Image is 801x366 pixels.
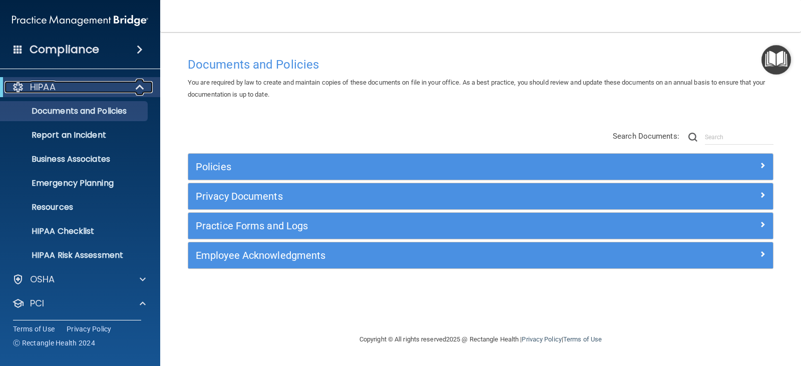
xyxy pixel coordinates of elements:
[522,335,561,343] a: Privacy Policy
[7,106,143,116] p: Documents and Policies
[196,247,765,263] a: Employee Acknowledgments
[12,297,146,309] a: PCI
[298,323,663,355] div: Copyright © All rights reserved 2025 @ Rectangle Health | |
[12,11,148,31] img: PMB logo
[196,159,765,175] a: Policies
[196,161,619,172] h5: Policies
[7,154,143,164] p: Business Associates
[563,335,602,343] a: Terms of Use
[30,43,99,57] h4: Compliance
[7,178,143,188] p: Emergency Planning
[7,202,143,212] p: Resources
[7,130,143,140] p: Report an Incident
[30,81,56,93] p: HIPAA
[688,133,697,142] img: ic-search.3b580494.png
[196,191,619,202] h5: Privacy Documents
[13,338,95,348] span: Ⓒ Rectangle Health 2024
[12,81,145,93] a: HIPAA
[196,188,765,204] a: Privacy Documents
[761,45,791,75] button: Open Resource Center
[30,273,55,285] p: OSHA
[751,301,789,339] iframe: Drift Widget Chat Controller
[188,58,773,71] h4: Documents and Policies
[196,250,619,261] h5: Employee Acknowledgments
[196,220,619,231] h5: Practice Forms and Logs
[7,250,143,260] p: HIPAA Risk Assessment
[613,132,679,141] span: Search Documents:
[12,273,146,285] a: OSHA
[196,218,765,234] a: Practice Forms and Logs
[705,130,773,145] input: Search
[13,324,55,334] a: Terms of Use
[30,297,44,309] p: PCI
[188,79,765,98] span: You are required by law to create and maintain copies of these documents on file in your office. ...
[7,226,143,236] p: HIPAA Checklist
[67,324,112,334] a: Privacy Policy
